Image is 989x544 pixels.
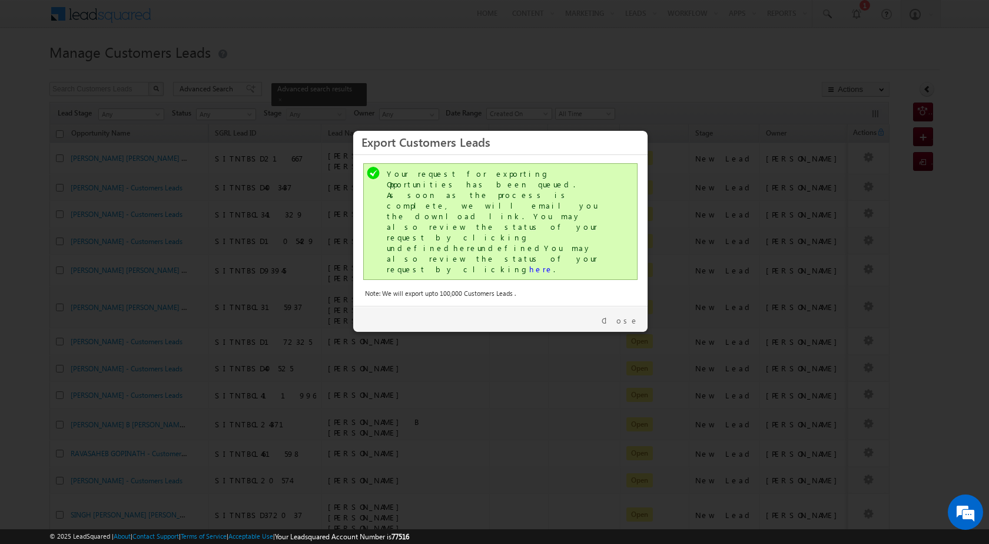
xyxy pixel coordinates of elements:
a: Contact Support [132,532,179,540]
a: here [529,264,553,274]
span: Your Leadsquared Account Number is [275,532,409,541]
h3: Export Customers Leads [361,131,639,152]
span: © 2025 LeadSquared | | | | | [49,531,409,542]
a: About [114,532,131,540]
a: Acceptable Use [228,532,273,540]
a: Terms of Service [181,532,227,540]
div: Your request for exporting Opportunities has been queued. As soon as the process is complete, we ... [387,169,616,275]
a: Close [602,315,639,326]
span: 77516 [391,532,409,541]
div: Note: We will export upto 100,000 Customers Leads . [365,288,636,299]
